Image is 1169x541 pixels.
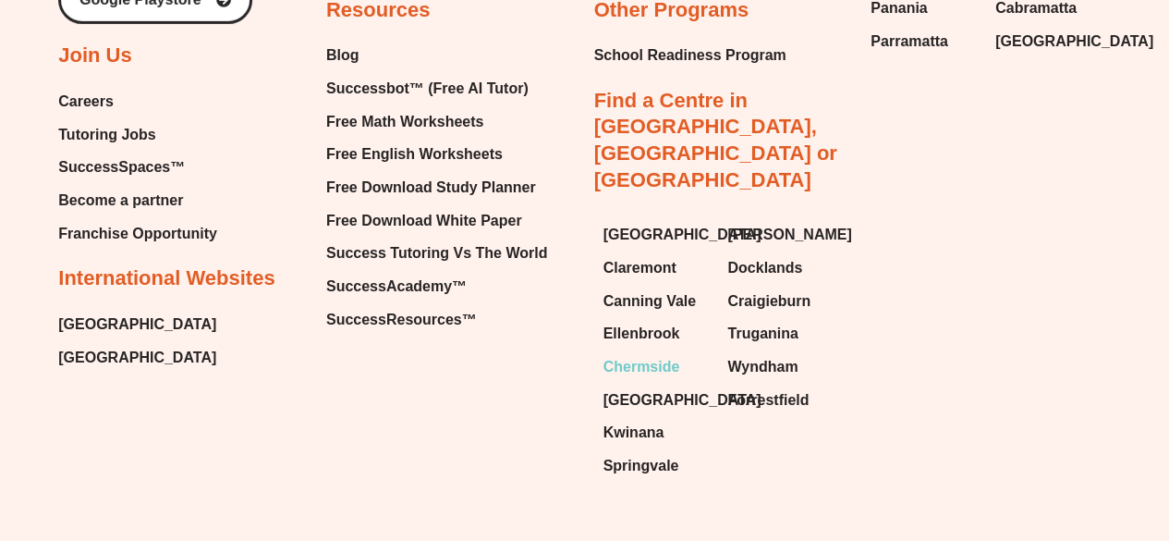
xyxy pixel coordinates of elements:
a: SuccessAcademy™ [326,273,547,301]
span: Forrestfield [727,387,809,414]
a: Find a Centre in [GEOGRAPHIC_DATA], [GEOGRAPHIC_DATA] or [GEOGRAPHIC_DATA] [594,89,837,191]
a: Parramatta [871,28,977,55]
a: SuccessResources™ [326,306,547,334]
a: Free Math Worksheets [326,108,547,136]
span: 𝑥̄ = [94,317,111,327]
a: [GEOGRAPHIC_DATA] [603,387,710,414]
a: Springvale [603,452,710,480]
span: Chermside [603,353,680,381]
span: 𝑥̄ [94,338,99,349]
a: Success Tutoring Vs The World [326,240,547,267]
a: [GEOGRAPHIC_DATA] [995,28,1102,55]
span: Free Download Study Planner [326,174,536,202]
span: Claremont [603,254,676,282]
a: Chermside [603,353,710,381]
a: Claremont [603,254,710,282]
span: Free Download White Paper [326,207,522,235]
span: highest. If there is an even number of values in the data set, there will be two middle values and [94,393,534,403]
a: Ellenbrook [603,320,710,348]
span: Free Math Worksheets [326,108,483,136]
span: the median will be the average of these two numbers. [94,411,340,421]
span: Statistics & Probability • Lesson 7 [94,100,399,118]
a: [GEOGRAPHIC_DATA] [58,344,216,372]
span: - Data can be summarised or described using measures of centre and measures of spread. [94,206,514,216]
a: Blog [326,42,547,69]
a: SuccessSpaces™ [58,154,217,181]
a: Forrestfield [727,387,834,414]
a: Free English Worksheets [326,141,547,168]
span: Docklands [727,254,802,282]
button: Text [435,2,461,28]
span: - Measures of spread include the range and interquartile range. They are used to describe the [94,501,525,511]
span: Craigieburn [727,288,810,315]
iframe: Chat Widget [861,332,1169,541]
span: - The mode is the most common value and is the value that occurs most frequently. Multiple [94,447,515,457]
span: [PERSON_NAME] [727,221,851,249]
button: Add or edit images [487,2,513,28]
button: Draw [461,2,487,28]
span: Tutoring Jobs [58,121,155,149]
a: Free Download Study Planner [326,174,547,202]
span: Measures of centre & spread [94,173,288,188]
a: Tutoring Jobs [58,121,217,149]
span: amount of spread in a set of data. [94,519,250,529]
span: [GEOGRAPHIC_DATA] [995,28,1153,55]
a: School Readiness Program [594,42,786,69]
span: Springvale [603,452,679,480]
span: Successbot™ (Free AI Tutor) [326,75,529,103]
span: 𝑛𝑢𝑚𝑏𝑒𝑟 𝑜𝑓 𝑑𝑎𝑡𝑎 𝑣𝑎𝑙𝑢𝑒𝑠 [117,324,183,331]
a: Careers [58,88,217,116]
span: (x bar) is the symbol used to represent mean. [103,338,311,349]
span: Wyndham [727,353,798,381]
a: Craigieburn [727,288,834,315]
span: Parramatta [871,28,948,55]
h2: Join Us [58,43,131,69]
a: Wyndham [727,353,834,381]
span: [GEOGRAPHIC_DATA] [603,221,761,249]
span: SuccessSpaces™ [58,154,185,181]
span: - The median is the middle value of the data when the values are sorted in order from lowest to [94,375,530,386]
span: Free English Worksheets [326,141,503,168]
a: Docklands [727,254,834,282]
span: Blog [326,42,359,69]
span: SuccessResources™ [326,306,477,334]
a: Kwinana [603,419,710,447]
span: Kwinana [603,419,664,447]
a: Free Download White Paper [326,207,547,235]
span: [GEOGRAPHIC_DATA] [603,387,761,414]
span: of data using a single value that represents the centre or middle of a data set. [94,260,450,270]
span: Ellenbrook [603,320,680,348]
a: Successbot™ (Free AI Tutor) [326,75,547,103]
span: Become a partner [58,187,183,215]
a: Truganina [727,320,834,348]
a: [PERSON_NAME] [727,221,834,249]
a: [GEOGRAPHIC_DATA] [58,311,216,338]
a: [GEOGRAPHIC_DATA] [603,221,710,249]
a: Become a partner [58,187,217,215]
a: Franchise Opportunity [58,220,217,248]
h2: International Websites [58,265,274,292]
span: 𝑠𝑢𝑚 𝑜𝑓 𝑑𝑎𝑡𝑎 𝑣𝑎𝑙𝑢𝑒𝑠 [123,314,177,321]
span: - The mean of a set of data is the average of the numbers. It is given by: [94,296,425,306]
span: SuccessAcademy™ [326,273,467,301]
a: Canning Vale [603,288,710,315]
span: values can be the mode if they all share the highest frequency. [94,465,382,475]
span: Canning Vale [603,288,696,315]
span: - Measures of centre include the mean, median and mode. These statistics describe a whole set [94,242,535,252]
span: Truganina [727,320,798,348]
span: of ⁨11⁩ [110,2,144,28]
span: Careers [58,88,114,116]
